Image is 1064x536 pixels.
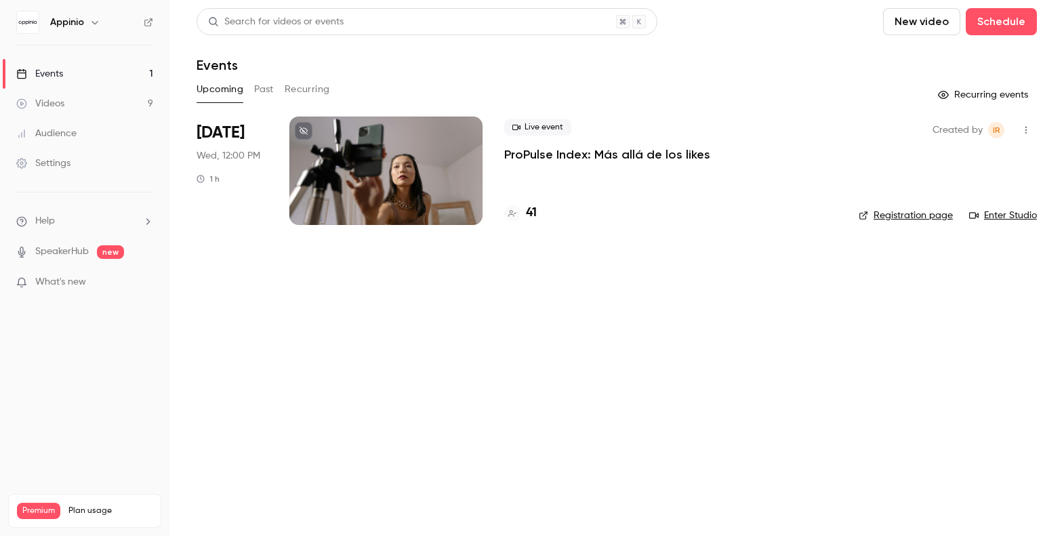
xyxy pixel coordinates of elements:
button: New video [883,8,960,35]
span: Live event [504,119,571,136]
a: ProPulse Index: Más allá de los likes [504,146,710,163]
a: Enter Studio [969,209,1037,222]
span: Isabella Rentería Berrospe [988,122,1004,138]
a: 41 [504,204,537,222]
button: Past [254,79,274,100]
li: help-dropdown-opener [16,214,153,228]
a: Registration page [859,209,953,222]
button: Recurring [285,79,330,100]
div: Events [16,67,63,81]
span: new [97,245,124,259]
div: 1 h [197,173,220,184]
span: IR [993,122,1000,138]
span: [DATE] [197,122,245,144]
span: Premium [17,503,60,519]
div: Search for videos or events [208,15,344,29]
h1: Events [197,57,238,73]
button: Schedule [966,8,1037,35]
h4: 41 [526,204,537,222]
span: Created by [933,122,983,138]
span: What's new [35,275,86,289]
span: Plan usage [68,506,152,516]
div: Settings [16,157,70,170]
div: Sep 17 Wed, 12:00 PM (Europe/Madrid) [197,117,268,225]
div: Videos [16,97,64,110]
h6: Appinio [50,16,84,29]
button: Recurring events [932,84,1037,106]
img: Appinio [17,12,39,33]
span: Help [35,214,55,228]
button: Upcoming [197,79,243,100]
a: SpeakerHub [35,245,89,259]
div: Audience [16,127,77,140]
span: Wed, 12:00 PM [197,149,260,163]
iframe: Noticeable Trigger [137,276,153,289]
